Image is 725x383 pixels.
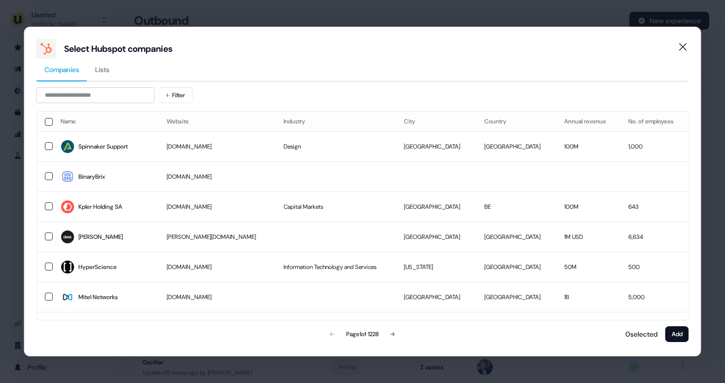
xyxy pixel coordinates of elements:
div: Mitel Networks [78,292,118,302]
th: No. of employees [620,112,689,131]
td: US [476,312,556,342]
td: Computer Software [275,312,396,342]
td: 100M [556,191,620,222]
td: [GEOGRAPHIC_DATA] [476,131,556,161]
td: 643 [620,191,689,222]
div: Select Hubspot companies [64,43,173,55]
td: Design [275,131,396,161]
button: Filter [159,87,193,103]
td: [GEOGRAPHIC_DATA] [476,282,556,312]
td: [DOMAIN_NAME] [158,282,275,312]
td: [GEOGRAPHIC_DATA] [476,252,556,282]
td: 100M [556,131,620,161]
td: [US_STATE] [396,312,476,342]
td: [URL][DOMAIN_NAME] [158,312,275,342]
td: [GEOGRAPHIC_DATA] [396,282,476,312]
th: Industry [275,112,396,131]
td: [US_STATE] [396,252,476,282]
td: 6,065 [620,312,689,342]
div: HyperScience [78,262,117,272]
td: [PERSON_NAME][DOMAIN_NAME] [158,222,275,252]
th: Website [158,112,275,131]
td: 1B [556,282,620,312]
td: [DOMAIN_NAME] [158,252,275,282]
td: [DOMAIN_NAME] [158,131,275,161]
td: Capital Markets [275,191,396,222]
p: 0 selected [621,329,657,339]
div: Spinnaker Support [78,142,128,152]
td: [GEOGRAPHIC_DATA] [476,222,556,252]
td: Information Technology and Services [275,252,396,282]
td: 500 [620,252,689,282]
th: Name [53,112,159,131]
span: Companies [44,65,79,75]
div: Kpler Holding SA [78,202,122,212]
th: Annual revenue [556,112,620,131]
td: BE [476,191,556,222]
span: Lists [95,65,109,75]
td: 50M [556,252,620,282]
button: Close [673,37,693,57]
td: [GEOGRAPHIC_DATA] [396,131,476,161]
td: [DOMAIN_NAME] [158,161,275,191]
td: 1,000 [620,131,689,161]
td: 1B [556,312,620,342]
td: 5,000 [620,282,689,312]
td: [GEOGRAPHIC_DATA] [396,191,476,222]
td: 6,634 [620,222,689,252]
div: Page 1 of 1228 [346,329,379,339]
div: [PERSON_NAME] [78,232,123,242]
td: 1M USD [556,222,620,252]
td: [DOMAIN_NAME] [158,191,275,222]
th: City [396,112,476,131]
button: Add [665,326,689,342]
div: BinaryBrix [78,172,105,182]
td: [GEOGRAPHIC_DATA] [396,222,476,252]
th: Country [476,112,556,131]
